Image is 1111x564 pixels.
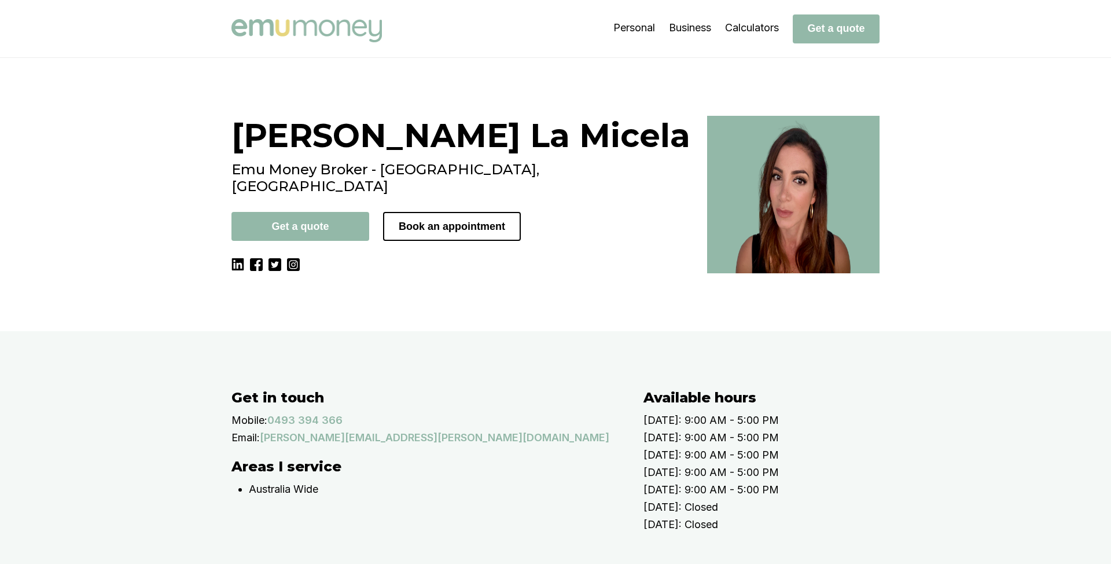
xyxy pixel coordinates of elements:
[268,258,281,271] img: Twitter
[249,481,620,498] p: Australia Wide
[231,389,620,406] h2: Get in touch
[267,412,343,429] a: 0493 394 366
[793,14,880,43] button: Get a quote
[231,161,693,195] h2: Emu Money Broker - [GEOGRAPHIC_DATA], [GEOGRAPHIC_DATA]
[643,412,903,429] p: [DATE]: 9:00 AM - 5:00 PM
[643,499,903,516] p: [DATE]: Closed
[643,464,903,481] p: [DATE]: 9:00 AM - 5:00 PM
[643,446,903,464] p: [DATE]: 9:00 AM - 5:00 PM
[793,22,880,34] a: Get a quote
[231,212,369,241] button: Get a quote
[231,458,620,475] h2: Areas I service
[231,412,267,429] p: Mobile:
[260,429,609,446] a: [PERSON_NAME][EMAIL_ADDRESS][PERSON_NAME][DOMAIN_NAME]
[383,212,521,241] button: Book an appointment
[250,258,263,271] img: Facebook
[231,116,693,155] h1: [PERSON_NAME] La Micela
[231,19,382,42] img: Emu Money logo
[643,389,903,406] h2: Available hours
[231,258,244,271] img: LinkedIn
[231,429,260,446] p: Email:
[643,516,903,533] p: [DATE]: Closed
[707,116,880,273] img: Best broker in Melbourne, VIC - Laura La Micela
[643,481,903,499] p: [DATE]: 9:00 AM - 5:00 PM
[643,429,903,446] p: [DATE]: 9:00 AM - 5:00 PM
[287,258,300,271] img: Instagram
